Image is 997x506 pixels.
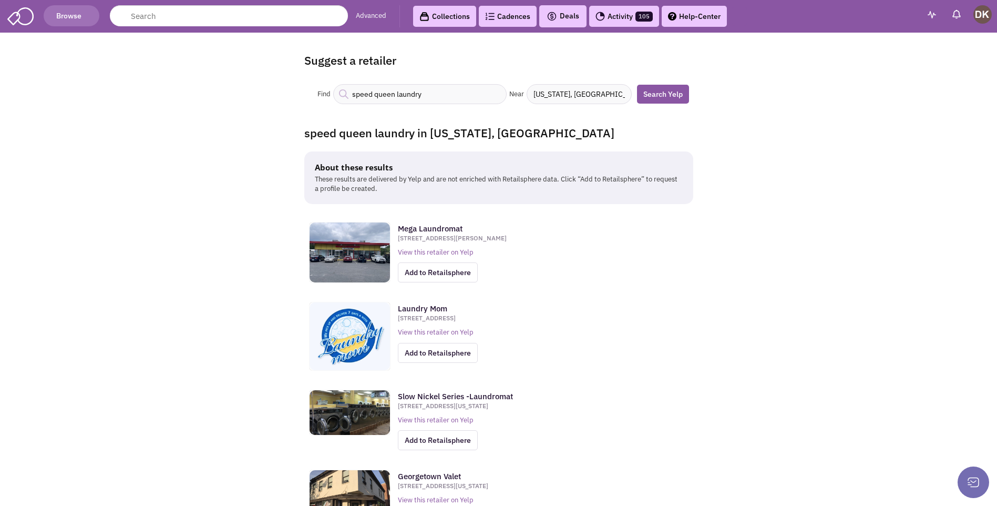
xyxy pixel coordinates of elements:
a: Advanced [356,11,386,21]
img: Cadences_logo.png [485,13,495,20]
a: Search Yelp [637,85,689,104]
a: Help-Center [662,6,727,27]
a: Cadences [479,6,537,27]
img: Activity.png [595,12,605,21]
strong: Slow Nickel Series -Laundromat [398,391,513,401]
input: Search [110,5,348,26]
img: help.png [668,12,676,21]
span: Add to Retailsphere [398,430,478,450]
span: View this retailer on Yelp [398,248,474,257]
span: View this retailer on Yelp [398,495,474,504]
p: These results are delivered by Yelp and are not enriched with Retailsphere data. Click “Add to Re... [315,175,677,194]
strong: Georgetown Valet [398,471,461,481]
div: [STREET_ADDRESS] [398,314,683,322]
img: icon-deals.svg [547,10,557,23]
a: Activity105 [589,6,659,27]
img: icon-collection-lavender-black.svg [419,12,429,22]
div: [STREET_ADDRESS][US_STATE] [398,482,683,490]
input: Boston, MA [527,84,632,104]
span: Deals [547,11,579,21]
strong: Laundry Mom [398,303,447,313]
div: [STREET_ADDRESS][US_STATE] [398,402,683,410]
span: Add to Retailsphere [398,262,478,282]
img: Donnie Keller [973,5,992,24]
div: [STREET_ADDRESS][PERSON_NAME] [398,234,683,242]
span: Browse [55,11,88,21]
span: View this retailer on Yelp [398,328,474,337]
button: Browse [44,5,99,26]
h4: speed queen laundry in [US_STATE], [GEOGRAPHIC_DATA] [304,125,693,141]
input: Salons, Burgers, Cafe... [333,84,507,104]
span: 105 [635,12,653,22]
span: View this retailer on Yelp [398,416,474,424]
img: SmartAdmin [7,5,34,25]
div: Near [507,89,527,99]
button: Deals [543,9,582,23]
h5: About these results [315,162,677,173]
span: Add to Retailsphere [398,343,478,363]
strong: Mega Laundromat [398,224,462,234]
div: Find [315,89,333,99]
a: Collections [413,6,476,27]
h4: Suggest a retailer [304,53,693,68]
